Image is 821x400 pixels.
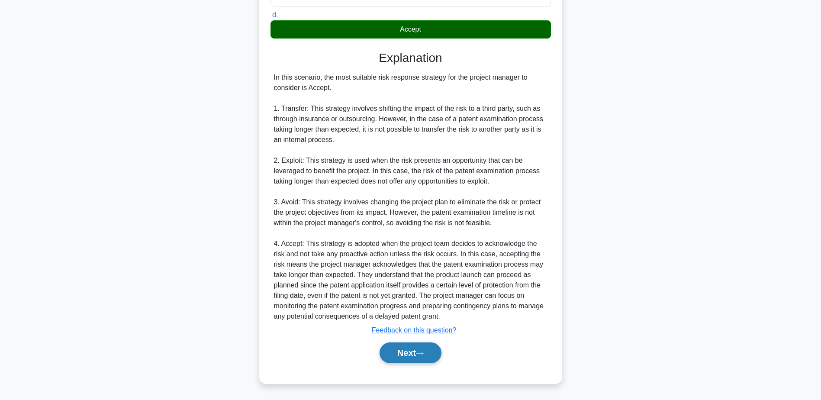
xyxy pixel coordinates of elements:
[372,326,457,334] a: Feedback on this question?
[274,72,547,322] div: In this scenario, the most suitable risk response strategy for the project manager to consider is...
[380,342,441,363] button: Next
[276,51,546,65] h3: Explanation
[270,20,551,39] div: Accept
[272,11,278,19] span: d.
